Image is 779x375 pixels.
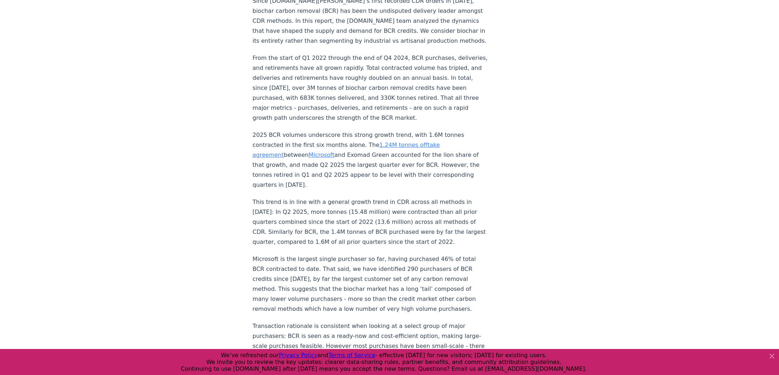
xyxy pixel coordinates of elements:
p: This trend is in line with a general growth trend in CDR across all methods in [DATE]: In Q2 2025... [253,197,489,247]
p: Microsoft is the largest single purchaser so far, having purchased 46% of total BCR contracted to... [253,254,489,314]
p: From the start of Q1 2022 through the end of Q4 2024, BCR purchases, deliveries, and retirements ... [253,53,489,123]
p: Transaction rationale is consistent when looking at a select group of major purchasers: BCR is se... [253,321,489,371]
a: Microsoft [309,151,335,158]
p: 2025 BCR volumes underscore this strong growth trend, with 1.6M tonnes contracted in the first si... [253,130,489,190]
